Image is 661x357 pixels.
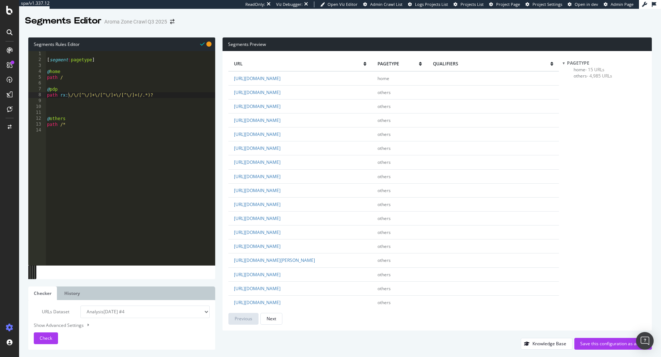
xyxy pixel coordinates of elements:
[611,1,633,7] span: Admin Page
[234,201,281,208] a: [URL][DOMAIN_NAME]
[433,61,550,67] span: qualifiers
[28,75,46,80] div: 5
[378,285,391,292] span: others
[34,332,58,344] button: Check
[234,75,281,82] a: [URL][DOMAIN_NAME]
[28,110,46,116] div: 11
[223,37,652,51] div: Segments Preview
[574,338,652,350] button: Save this configuration as active
[28,127,46,133] div: 14
[28,286,57,300] a: Checker
[234,215,281,221] a: [URL][DOMAIN_NAME]
[378,229,391,235] span: others
[28,80,46,86] div: 6
[568,1,598,7] a: Open in dev
[532,340,566,347] div: Knowledge Base
[28,116,46,122] div: 12
[28,306,75,318] label: URLs Dataset
[496,1,520,7] span: Project Page
[206,40,212,47] span: You have unsaved modifications
[408,1,448,7] a: Logs Projects List
[378,243,391,249] span: others
[234,61,364,67] span: url
[234,229,281,235] a: [URL][DOMAIN_NAME]
[28,104,46,110] div: 10
[567,60,589,66] span: pagetype
[521,340,572,347] a: Knowledge Base
[320,1,358,7] a: Open Viz Editor
[378,131,391,137] span: others
[580,340,646,347] div: Save this configuration as active
[267,315,276,322] div: Next
[378,145,391,151] span: others
[28,122,46,127] div: 13
[234,187,281,194] a: [URL][DOMAIN_NAME]
[415,1,448,7] span: Logs Projects List
[228,313,259,325] button: Previous
[234,243,281,249] a: [URL][DOMAIN_NAME]
[234,131,281,137] a: [URL][DOMAIN_NAME]
[104,18,167,25] div: Aroma Zone Crawl Q3 2025
[328,1,358,7] span: Open Viz Editor
[235,315,252,322] div: Previous
[234,285,281,292] a: [URL][DOMAIN_NAME]
[170,19,174,24] div: arrow-right-arrow-left
[234,271,281,278] a: [URL][DOMAIN_NAME]
[585,66,604,73] span: - 15 URLs
[276,1,303,7] div: Viz Debugger:
[574,66,604,73] span: Click to filter pagetype on home
[59,286,86,300] a: History
[200,40,205,47] span: Syntax is valid
[378,89,391,95] span: others
[234,117,281,123] a: [URL][DOMAIN_NAME]
[363,1,402,7] a: Admin Crawl List
[587,73,612,79] span: - 4,985 URLs
[575,1,598,7] span: Open in dev
[234,159,281,165] a: [URL][DOMAIN_NAME]
[378,159,391,165] span: others
[28,98,46,104] div: 9
[370,1,402,7] span: Admin Crawl List
[378,215,391,221] span: others
[28,51,46,57] div: 1
[521,338,572,350] button: Knowledge Base
[28,57,46,63] div: 2
[378,257,391,263] span: others
[489,1,520,7] a: Project Page
[604,1,633,7] a: Admin Page
[378,299,391,306] span: others
[234,145,281,151] a: [URL][DOMAIN_NAME]
[234,173,281,180] a: [URL][DOMAIN_NAME]
[378,75,389,82] span: home
[245,1,265,7] div: ReadOnly:
[40,335,52,341] span: Check
[25,15,101,27] div: Segments Editor
[525,1,562,7] a: Project Settings
[378,103,391,109] span: others
[234,103,281,109] a: [URL][DOMAIN_NAME]
[28,92,46,98] div: 8
[378,173,391,180] span: others
[234,89,281,95] a: [URL][DOMAIN_NAME]
[234,257,315,263] a: [URL][DOMAIN_NAME][PERSON_NAME]
[378,117,391,123] span: others
[636,332,654,350] div: Open Intercom Messenger
[460,1,484,7] span: Projects List
[28,322,204,329] div: Show Advanced Settings
[378,61,419,67] span: pagetype
[454,1,484,7] a: Projects List
[234,299,281,306] a: [URL][DOMAIN_NAME]
[28,86,46,92] div: 7
[574,73,612,79] span: Click to filter pagetype on others
[28,37,215,51] div: Segments Rules Editor
[28,63,46,69] div: 3
[532,1,562,7] span: Project Settings
[378,187,391,194] span: others
[378,271,391,278] span: others
[378,201,391,208] span: others
[28,69,46,75] div: 4
[260,313,282,325] button: Next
